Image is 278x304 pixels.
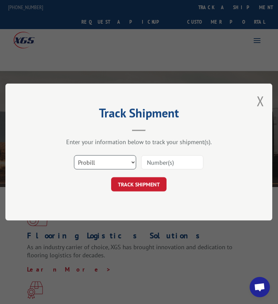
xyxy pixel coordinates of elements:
[257,92,264,110] button: Close modal
[39,108,238,121] h2: Track Shipment
[250,277,270,297] a: Open chat
[39,138,238,146] div: Enter your information below to track your shipment(s).
[141,155,203,169] input: Number(s)
[111,177,167,191] button: TRACK SHIPMENT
